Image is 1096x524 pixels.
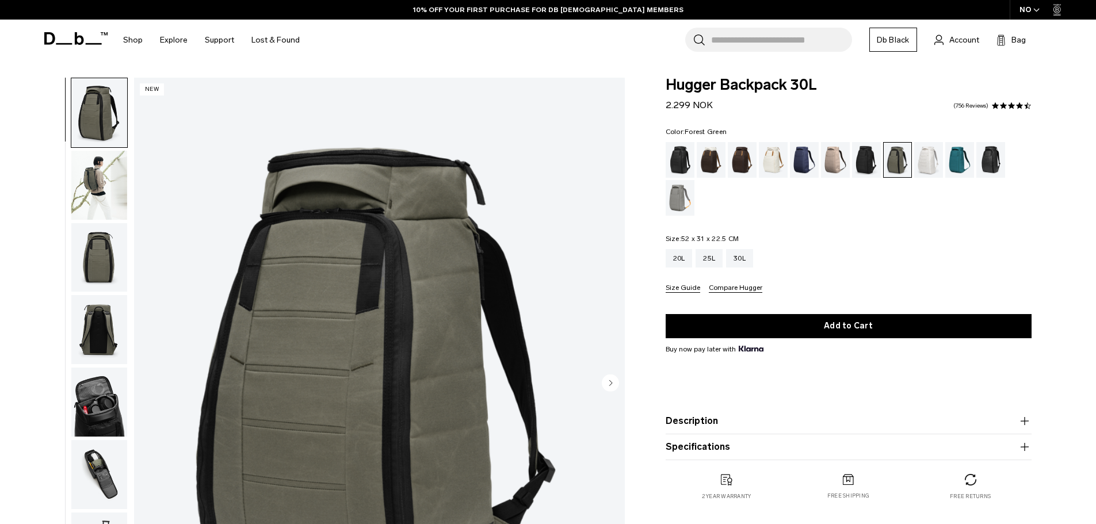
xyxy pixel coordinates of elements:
[71,367,128,437] button: Hugger Backpack 30L Forest Green
[666,142,694,178] a: Black Out
[602,374,619,393] button: Next slide
[71,78,127,147] img: Hugger Backpack 30L Forest Green
[759,142,788,178] a: Oatmilk
[666,235,739,242] legend: Size:
[1011,34,1026,46] span: Bag
[71,439,128,510] button: Hugger Backpack 30L Forest Green
[666,78,1032,93] span: Hugger Backpack 30L
[914,142,943,178] a: Clean Slate
[71,223,127,292] img: Hugger Backpack 30L Forest Green
[666,100,713,110] span: 2.299 NOK
[71,294,128,365] button: Hugger Backpack 30L Forest Green
[739,346,763,351] img: {"height" => 20, "alt" => "Klarna"}
[666,249,693,267] a: 20L
[976,142,1005,178] a: Reflective Black
[702,492,751,500] p: 2 year warranty
[71,223,128,293] button: Hugger Backpack 30L Forest Green
[726,249,753,267] a: 30L
[205,20,234,60] a: Support
[71,78,128,148] button: Hugger Backpack 30L Forest Green
[71,151,127,220] img: Hugger Backpack 30L Forest Green
[251,20,300,60] a: Lost & Found
[71,368,127,437] img: Hugger Backpack 30L Forest Green
[71,440,127,509] img: Hugger Backpack 30L Forest Green
[71,150,128,220] button: Hugger Backpack 30L Forest Green
[114,20,308,60] nav: Main Navigation
[869,28,917,52] a: Db Black
[996,33,1026,47] button: Bag
[821,142,850,178] a: Fogbow Beige
[666,180,694,216] a: Sand Grey
[666,414,1032,428] button: Description
[728,142,757,178] a: Espresso
[681,235,739,243] span: 52 x 31 x 22.5 CM
[413,5,683,15] a: 10% OFF YOUR FIRST PURCHASE FOR DB [DEMOGRAPHIC_DATA] MEMBERS
[953,103,988,109] a: 756 reviews
[852,142,881,178] a: Charcoal Grey
[945,142,974,178] a: Midnight Teal
[685,128,727,136] span: Forest Green
[666,344,763,354] span: Buy now pay later with
[697,142,725,178] a: Cappuccino
[71,295,127,364] img: Hugger Backpack 30L Forest Green
[949,34,979,46] span: Account
[696,249,723,267] a: 25L
[123,20,143,60] a: Shop
[827,492,869,500] p: Free shipping
[950,492,991,500] p: Free returns
[934,33,979,47] a: Account
[666,440,1032,454] button: Specifications
[790,142,819,178] a: Blue Hour
[666,284,700,293] button: Size Guide
[666,128,727,135] legend: Color:
[160,20,188,60] a: Explore
[883,142,912,178] a: Forest Green
[140,83,165,95] p: New
[709,284,762,293] button: Compare Hugger
[666,314,1032,338] button: Add to Cart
